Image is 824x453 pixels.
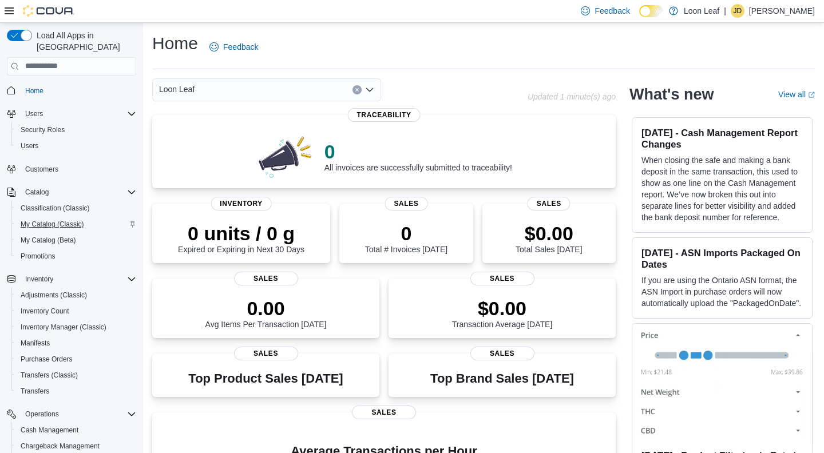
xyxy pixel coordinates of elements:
h3: Top Product Sales [DATE] [188,372,343,386]
span: Security Roles [21,125,65,134]
a: Manifests [16,336,54,350]
h2: What's new [629,85,714,104]
span: Dark Mode [639,17,640,18]
span: Cash Management [16,423,136,437]
button: Users [2,106,141,122]
span: Purchase Orders [16,352,136,366]
span: Purchase Orders [21,355,73,364]
a: My Catalog (Beta) [16,233,81,247]
span: Load All Apps in [GEOGRAPHIC_DATA] [32,30,136,53]
h3: [DATE] - ASN Imports Packaged On Dates [641,247,803,270]
span: Transfers (Classic) [16,368,136,382]
span: My Catalog (Classic) [16,217,136,231]
div: Total Sales [DATE] [516,222,582,254]
span: Feedback [223,41,258,53]
span: Chargeback Management [16,439,136,453]
span: Sales [385,197,427,210]
span: Manifests [16,336,136,350]
button: Inventory Manager (Classic) [11,319,141,335]
a: Adjustments (Classic) [16,288,92,302]
button: Transfers [11,383,141,399]
a: Home [21,84,48,98]
span: Adjustments (Classic) [16,288,136,302]
div: All invoices are successfully submitted to traceability! [324,140,512,172]
span: Inventory Manager (Classic) [21,323,106,332]
a: Inventory Manager (Classic) [16,320,111,334]
button: Classification (Classic) [11,200,141,216]
button: Promotions [11,248,141,264]
p: $0.00 [452,297,553,320]
button: Clear input [352,85,362,94]
span: Classification (Classic) [16,201,136,215]
span: Cash Management [21,426,78,435]
span: Sales [470,272,534,285]
span: Inventory Count [21,307,69,316]
button: Catalog [2,184,141,200]
h3: Top Brand Sales [DATE] [430,372,574,386]
img: 0 [256,133,315,179]
span: Sales [470,347,534,360]
span: My Catalog (Beta) [16,233,136,247]
p: 0 [365,222,447,245]
img: Cova [23,5,74,17]
a: My Catalog (Classic) [16,217,89,231]
p: 0.00 [205,297,327,320]
span: Chargeback Management [21,442,100,451]
button: Inventory [2,271,141,287]
span: Operations [21,407,136,421]
button: Cash Management [11,422,141,438]
span: Transfers [16,384,136,398]
h3: [DATE] - Cash Management Report Changes [641,127,803,150]
a: Purchase Orders [16,352,77,366]
span: Classification (Classic) [21,204,90,213]
div: Joelle Dalencar [731,4,744,18]
span: Loon Leaf [159,82,195,96]
button: Customers [2,161,141,177]
button: Transfers (Classic) [11,367,141,383]
button: My Catalog (Classic) [11,216,141,232]
span: Security Roles [16,123,136,137]
span: Catalog [21,185,136,199]
span: Sales [352,406,416,419]
span: Customers [21,162,136,176]
div: Total # Invoices [DATE] [365,222,447,254]
span: Sales [234,272,298,285]
span: Users [21,141,38,150]
span: Feedback [595,5,629,17]
span: Promotions [16,249,136,263]
span: Operations [25,410,59,419]
p: Updated 1 minute(s) ago [528,92,616,101]
a: Chargeback Management [16,439,104,453]
p: 0 [324,140,512,163]
span: Users [21,107,136,121]
button: Adjustments (Classic) [11,287,141,303]
span: Inventory [25,275,53,284]
span: Transfers (Classic) [21,371,78,380]
p: When closing the safe and making a bank deposit in the same transaction, this used to show as one... [641,154,803,223]
span: JD [734,4,742,18]
a: Inventory Count [16,304,74,318]
a: Transfers [16,384,54,398]
button: Inventory Count [11,303,141,319]
input: Dark Mode [639,5,663,17]
button: Home [2,82,141,99]
p: [PERSON_NAME] [749,4,815,18]
span: My Catalog (Beta) [21,236,76,245]
span: Inventory Count [16,304,136,318]
p: 0 units / 0 g [178,222,304,245]
button: Manifests [11,335,141,351]
a: Cash Management [16,423,83,437]
span: Inventory [21,272,136,286]
span: Customers [25,165,58,174]
p: If you are using the Ontario ASN format, the ASN Import in purchase orders will now automatically... [641,275,803,309]
button: Purchase Orders [11,351,141,367]
button: Open list of options [365,85,374,94]
a: Feedback [205,35,263,58]
button: Catalog [21,185,53,199]
span: Traceability [347,108,420,122]
span: Adjustments (Classic) [21,291,87,300]
span: My Catalog (Classic) [21,220,84,229]
button: Users [21,107,47,121]
span: Users [16,139,136,153]
svg: External link [808,92,815,98]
